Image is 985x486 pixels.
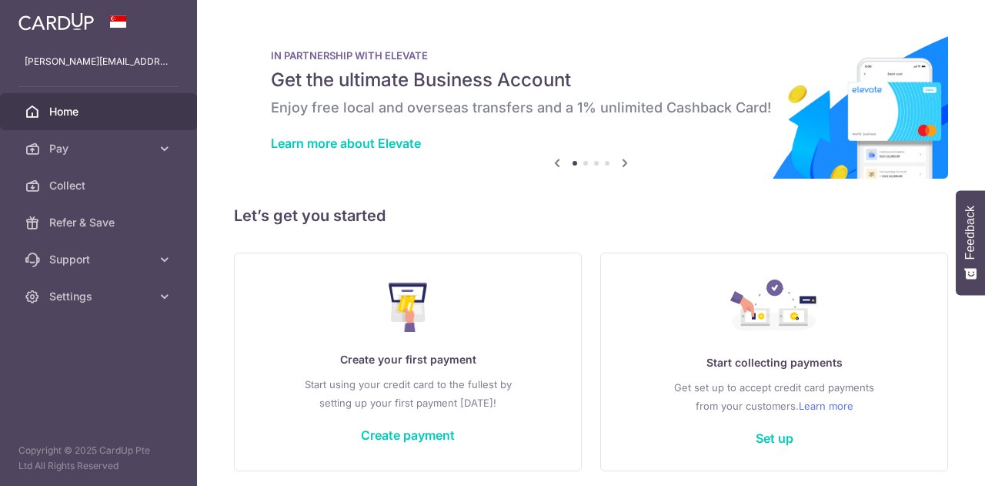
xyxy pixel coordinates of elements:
[234,203,948,228] h5: Let’s get you started
[25,54,172,69] p: [PERSON_NAME][EMAIL_ADDRESS][DOMAIN_NAME]
[632,354,917,372] p: Start collecting payments
[49,289,151,304] span: Settings
[271,136,421,151] a: Learn more about Elevate
[963,206,977,260] span: Feedback
[18,12,94,31] img: CardUp
[271,49,911,62] p: IN PARTNERSHIP WITH ELEVATE
[632,378,917,415] p: Get set up to accept credit card payments from your customers.
[389,283,428,332] img: Make Payment
[49,141,151,156] span: Pay
[49,215,151,230] span: Refer & Save
[361,427,455,443] a: Create payment
[730,280,818,335] img: Collect Payment
[271,68,911,92] h5: Get the ultimate Business Account
[265,375,550,412] p: Start using your credit card to the fullest by setting up your first payment [DATE]!
[49,104,151,119] span: Home
[799,397,853,415] a: Learn more
[756,431,793,446] a: Set up
[271,99,911,117] h6: Enjoy free local and overseas transfers and a 1% unlimited Cashback Card!
[234,25,948,179] img: Renovation banner
[956,190,985,295] button: Feedback - Show survey
[49,252,151,267] span: Support
[49,178,151,193] span: Collect
[265,350,550,369] p: Create your first payment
